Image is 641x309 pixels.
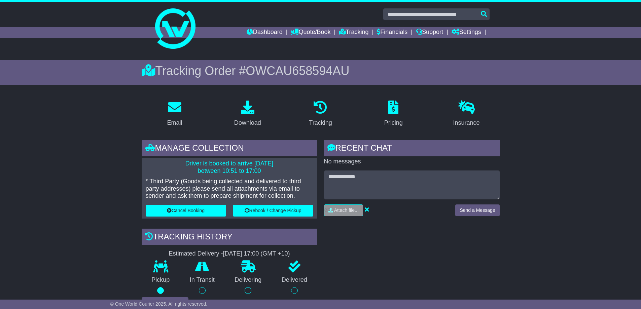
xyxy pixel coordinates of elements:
[416,27,443,38] a: Support
[452,27,481,38] a: Settings
[324,158,500,165] p: No messages
[230,98,265,130] a: Download
[142,64,500,78] div: Tracking Order #
[455,204,499,216] button: Send a Message
[142,140,317,158] div: Manage collection
[167,118,182,127] div: Email
[384,118,403,127] div: Pricing
[305,98,336,130] a: Tracking
[380,98,407,130] a: Pricing
[163,98,186,130] a: Email
[291,27,330,38] a: Quote/Book
[309,118,332,127] div: Tracking
[142,297,188,309] button: View Full Tracking
[247,27,283,38] a: Dashboard
[146,205,226,217] button: Cancel Booking
[146,178,313,200] p: * Third Party (Goods being collected and delivered to third party addresses) please send all atta...
[146,160,313,175] p: Driver is booked to arrive [DATE] between 10:51 to 17:00
[272,276,317,284] p: Delivered
[225,276,272,284] p: Delivering
[234,118,261,127] div: Download
[110,301,208,307] span: © One World Courier 2025. All rights reserved.
[180,276,225,284] p: In Transit
[377,27,407,38] a: Financials
[339,27,368,38] a: Tracking
[324,140,500,158] div: RECENT CHAT
[223,250,290,258] div: [DATE] 17:00 (GMT +10)
[142,229,317,247] div: Tracking history
[142,276,180,284] p: Pickup
[233,205,313,217] button: Rebook / Change Pickup
[453,118,480,127] div: Insurance
[246,64,349,78] span: OWCAU658594AU
[449,98,484,130] a: Insurance
[142,250,317,258] div: Estimated Delivery -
